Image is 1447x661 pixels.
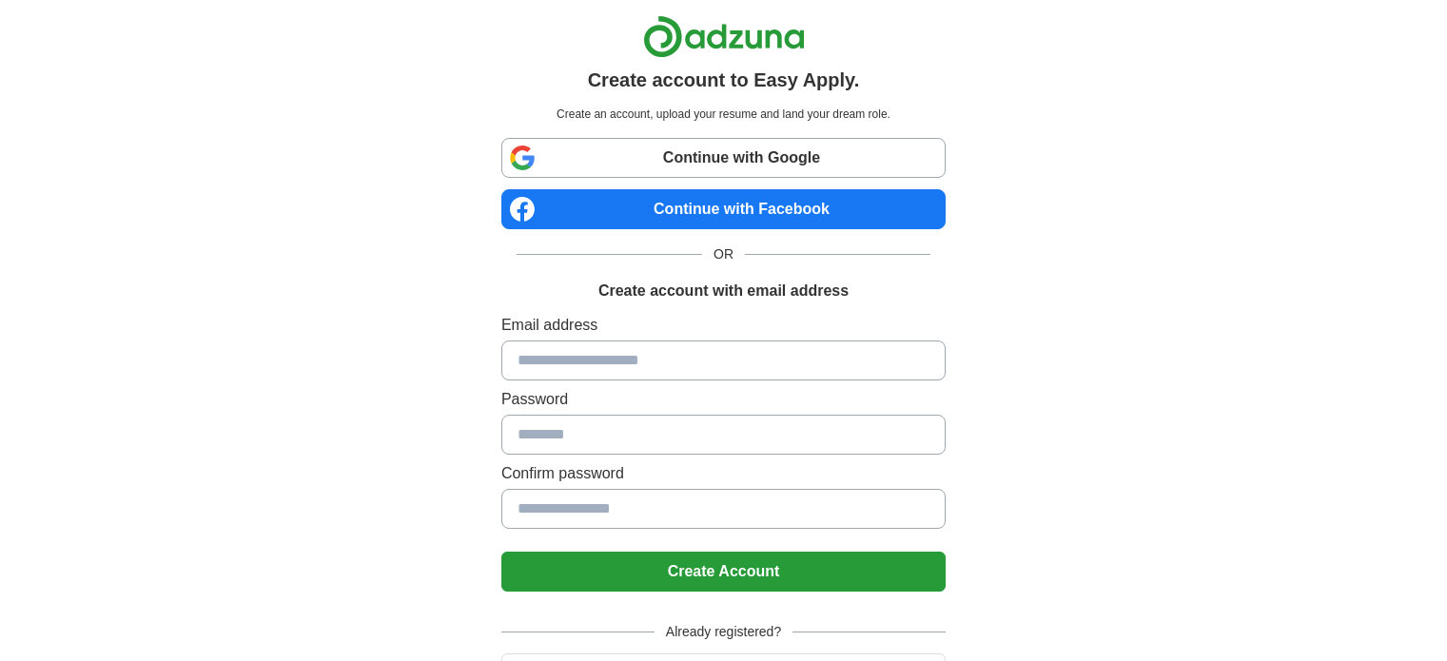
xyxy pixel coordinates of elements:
a: Continue with Facebook [501,189,946,229]
img: Adzuna logo [643,15,805,58]
label: Email address [501,314,946,337]
span: OR [702,244,745,264]
h1: Create account with email address [598,280,849,302]
button: Create Account [501,552,946,592]
span: Already registered? [655,622,792,642]
h1: Create account to Easy Apply. [588,66,860,94]
a: Continue with Google [501,138,946,178]
p: Create an account, upload your resume and land your dream role. [505,106,942,123]
label: Password [501,388,946,411]
label: Confirm password [501,462,946,485]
